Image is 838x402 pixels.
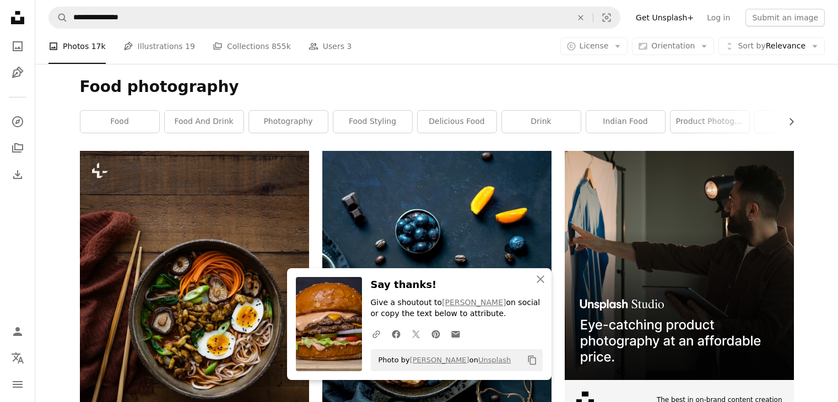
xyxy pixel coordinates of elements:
a: photography [249,111,328,133]
button: Clear [569,7,593,28]
a: Share on Pinterest [426,323,446,345]
a: Photos [7,35,29,57]
span: 19 [185,40,195,52]
a: delicious food [418,111,496,133]
button: Sort byRelevance [718,37,825,55]
span: Photo by on [373,351,511,369]
a: Share over email [446,323,466,345]
a: a bowl of noodles, carrots, mushrooms, and eggs [80,308,309,318]
a: Get Unsplash+ [629,9,700,26]
a: Explore [7,111,29,133]
a: product photography [671,111,749,133]
button: License [560,37,628,55]
span: 855k [272,40,291,52]
a: Share on Twitter [406,323,426,345]
a: [PERSON_NAME] [410,356,469,364]
span: Relevance [738,41,805,52]
a: food and drink [165,111,244,133]
span: Orientation [651,41,695,50]
a: Collections [7,137,29,159]
button: Visual search [593,7,620,28]
a: Users 3 [309,29,352,64]
a: Illustrations 19 [123,29,195,64]
button: scroll list to the right [781,111,794,133]
button: Search Unsplash [49,7,68,28]
a: Unsplash [478,356,511,364]
a: Log in / Sign up [7,320,29,343]
a: food styling [333,111,412,133]
a: Illustrations [7,62,29,84]
p: Give a shoutout to on social or copy the text below to attribute. [371,297,543,319]
h1: Food photography [80,77,794,97]
a: indian food [586,111,665,133]
span: License [580,41,609,50]
a: Collections 855k [213,29,291,64]
a: foodie [755,111,834,133]
a: [PERSON_NAME] [442,298,506,307]
h3: Say thanks! [371,277,543,293]
img: file-1715714098234-25b8b4e9d8faimage [565,151,794,380]
button: Menu [7,373,29,395]
form: Find visuals sitewide [48,7,620,29]
a: food [80,111,159,133]
span: Sort by [738,41,765,50]
a: drink [502,111,581,133]
a: Log in [700,9,737,26]
button: Copy to clipboard [523,351,542,370]
span: 3 [347,40,352,52]
a: Share on Facebook [386,323,406,345]
button: Submit an image [745,9,825,26]
button: Language [7,347,29,369]
a: Download History [7,164,29,186]
button: Orientation [632,37,714,55]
